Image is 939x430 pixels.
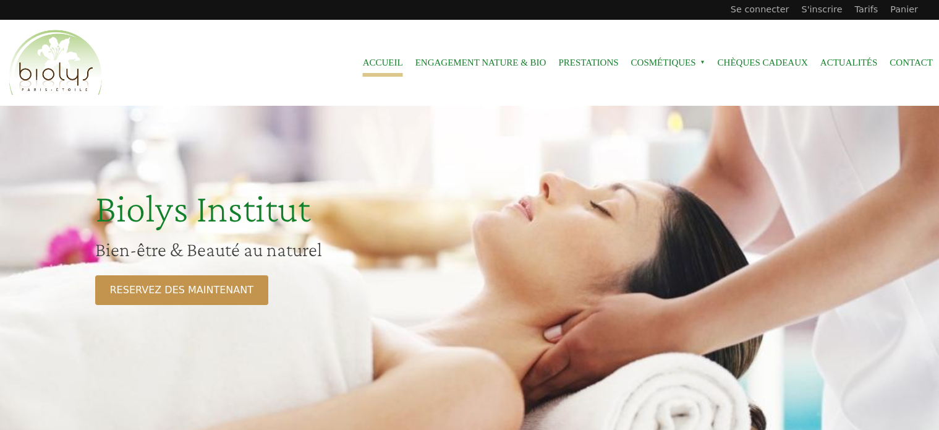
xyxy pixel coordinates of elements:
img: Accueil [6,28,105,98]
span: Biolys Institut [95,186,310,230]
a: Chèques cadeaux [718,49,808,77]
a: Contact [890,49,933,77]
span: » [700,60,705,65]
a: Prestations [558,49,618,77]
a: Accueil [363,49,403,77]
a: Engagement Nature & Bio [415,49,546,77]
a: Actualités [820,49,878,77]
h2: Bien-être & Beauté au naturel [95,238,582,261]
span: Cosmétiques [631,49,705,77]
a: RESERVEZ DES MAINTENANT [95,275,268,305]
